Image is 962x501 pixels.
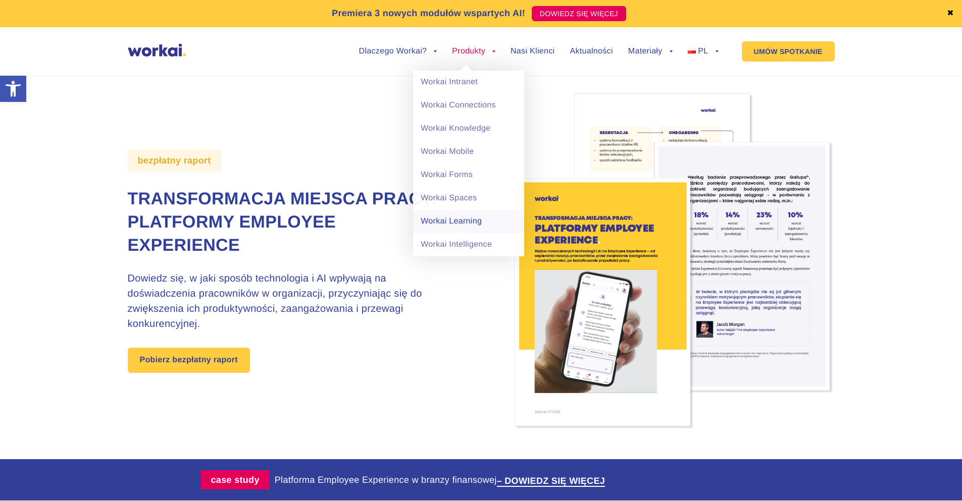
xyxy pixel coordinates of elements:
[275,473,615,486] div: Platforma Employee Experience w branzy finansowej
[413,187,524,210] a: Workai Spaces
[413,94,524,117] a: Workai Connections
[413,233,524,256] a: Workai Intelligence
[201,470,270,489] label: case study
[128,149,221,172] label: bezpłatny raport
[532,6,626,21] a: DOWIEDZ SIĘ WIĘCEJ
[742,41,835,62] a: UMÓW SPOTKANIE
[570,47,613,55] a: Aktualności
[452,47,495,55] a: Produkty
[698,47,708,55] span: PL
[332,7,525,20] p: Premiera 3 nowych modułów wspartych AI!
[359,47,437,55] a: Dlaczego Workai?
[413,117,524,140] a: Workai Knowledge
[628,47,673,55] a: Materiały
[413,163,524,187] a: Workai Forms
[128,271,453,331] h3: Dowiedz się, w jaki sposób technologia i AI wpływają na doświadczenia pracowników w organizacji, ...
[128,188,453,257] h1: Transformacja Miejsca Pracy: Platformy Employee Experience
[413,71,524,94] a: Workai Intranet
[128,348,250,373] a: Pobierz bezpłatny raport
[413,140,524,163] a: Workai Mobile
[947,10,954,18] a: ✖
[413,210,524,233] a: Workai Learning
[497,476,605,485] a: – DOWIEDZ SIĘ WIĘCEJ
[201,470,275,489] a: case study
[511,47,554,55] a: Nasi Klienci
